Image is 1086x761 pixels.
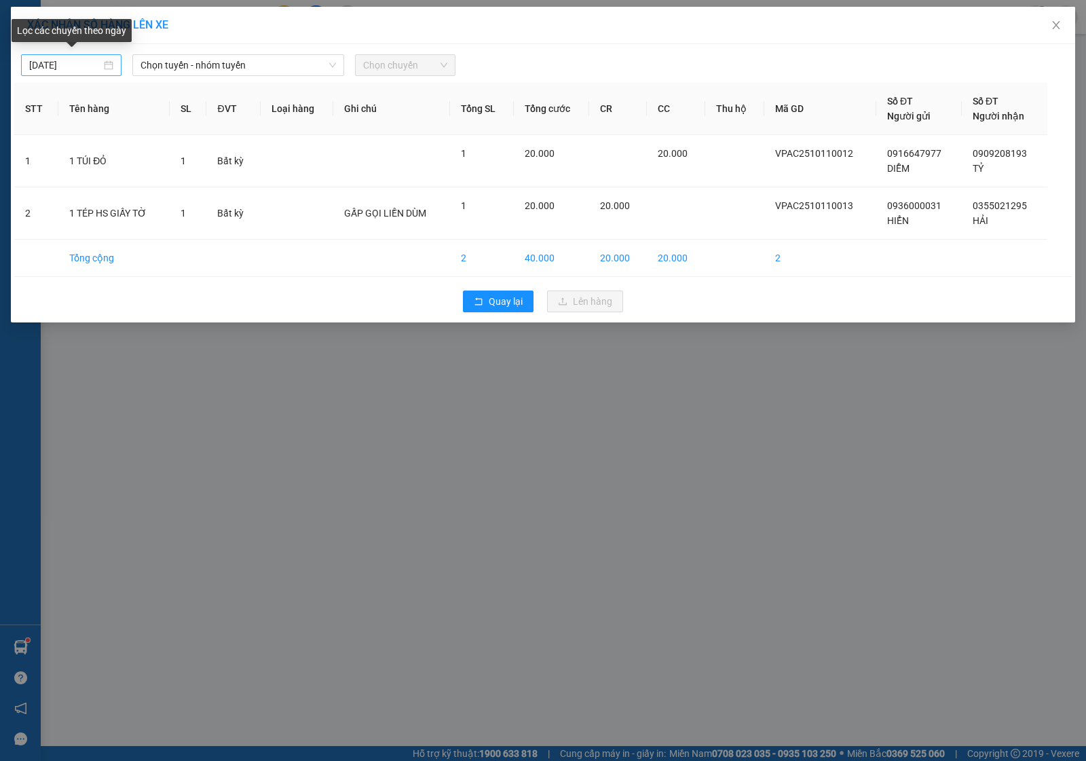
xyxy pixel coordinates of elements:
[1037,7,1075,45] button: Close
[170,83,206,135] th: SL
[600,200,630,211] span: 20.000
[887,200,941,211] span: 0936000031
[887,111,931,122] span: Người gửi
[450,83,513,135] th: Tổng SL
[116,60,254,79] div: 0909208193
[114,91,146,105] span: Chưa :
[333,83,450,135] th: Ghi chú
[58,83,170,135] th: Tên hàng
[14,83,58,135] th: STT
[12,13,33,27] span: Gửi:
[14,187,58,240] td: 2
[775,200,853,211] span: VPAC2510110013
[12,19,132,42] div: Lọc các chuyến theo ngày
[647,240,705,277] td: 20.000
[450,240,513,277] td: 2
[1051,20,1062,31] span: close
[114,88,255,107] div: 20.000
[261,83,333,135] th: Loại hàng
[461,200,466,211] span: 1
[887,215,909,226] span: HIỂN
[647,83,705,135] th: CC
[514,240,589,277] td: 40.000
[363,55,447,75] span: Chọn chuyến
[887,96,913,107] span: Số ĐT
[27,18,168,31] span: XÁC NHẬN SỐ HÀNG LÊN XE
[973,200,1027,211] span: 0355021295
[12,44,107,63] div: 0916647977
[525,148,555,159] span: 20.000
[12,12,107,28] div: VP An Cư
[705,83,764,135] th: Thu hộ
[514,83,589,135] th: Tổng cước
[116,12,254,44] div: VP [GEOGRAPHIC_DATA]
[206,187,261,240] td: Bất kỳ
[29,58,101,73] input: 11/10/2025
[589,83,647,135] th: CR
[887,163,910,174] span: DIỄM
[887,148,941,159] span: 0916647977
[658,148,688,159] span: 20.000
[181,208,186,219] span: 1
[973,163,984,174] span: TỶ
[973,148,1027,159] span: 0909208193
[474,297,483,308] span: rollback
[489,294,523,309] span: Quay lại
[461,148,466,159] span: 1
[344,208,426,219] span: GẤP GỌI LIỀN DÙM
[116,44,254,60] div: TỶ
[329,61,337,69] span: down
[12,28,107,44] div: DIỄM
[547,291,623,312] button: uploadLên hàng
[206,83,261,135] th: ĐVT
[58,240,170,277] td: Tổng cộng
[764,83,876,135] th: Mã GD
[525,200,555,211] span: 20.000
[973,215,988,226] span: HẢI
[58,187,170,240] td: 1 TÉP HS GIẤY TỜ
[973,96,998,107] span: Số ĐT
[775,148,853,159] span: VPAC2510110012
[141,55,336,75] span: Chọn tuyến - nhóm tuyến
[463,291,533,312] button: rollbackQuay lại
[181,155,186,166] span: 1
[58,135,170,187] td: 1 TÚI ĐỎ
[764,240,876,277] td: 2
[589,240,647,277] td: 20.000
[973,111,1024,122] span: Người nhận
[14,135,58,187] td: 1
[206,135,261,187] td: Bất kỳ
[116,13,149,27] span: Nhận:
